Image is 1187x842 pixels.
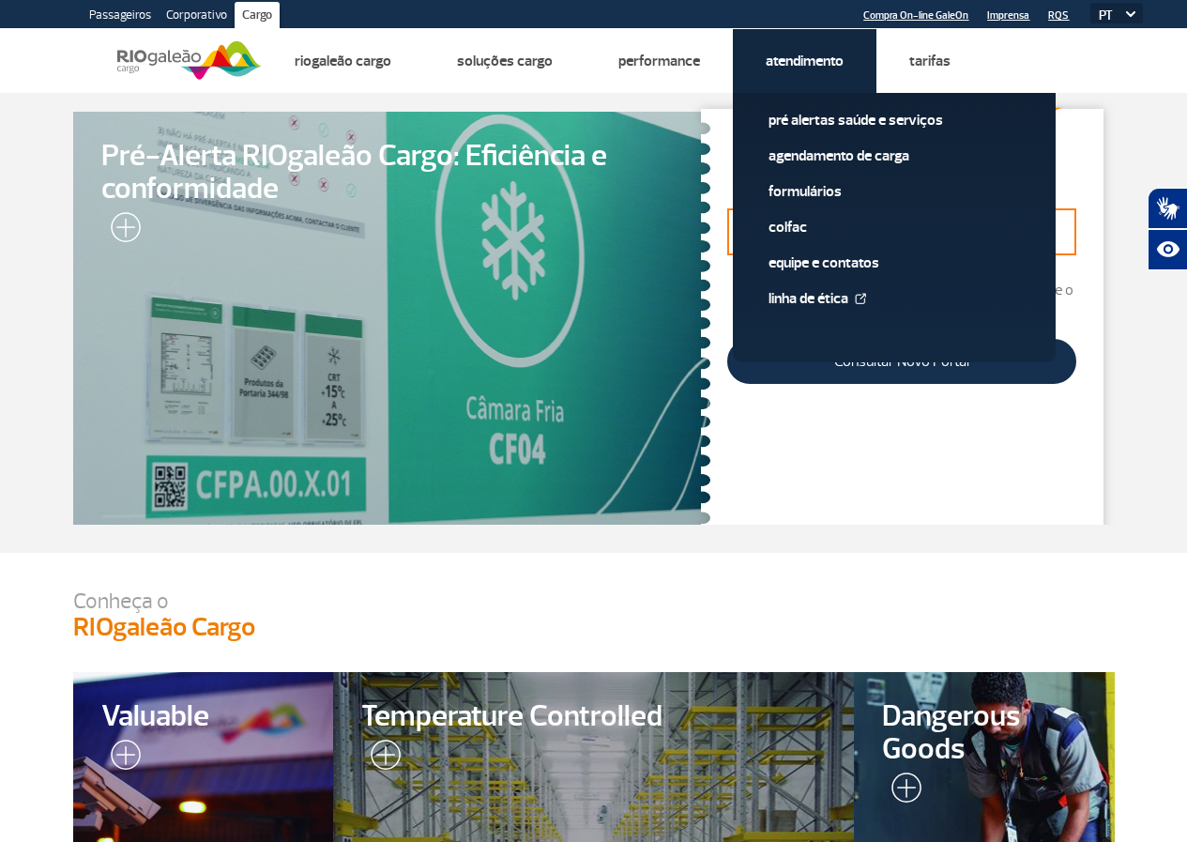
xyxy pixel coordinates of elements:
[361,740,401,777] img: leia-mais
[101,700,306,733] span: Valuable
[159,2,235,32] a: Corporativo
[909,52,951,70] a: Tarifas
[769,253,1020,273] a: Equipe e Contatos
[73,590,1115,612] p: Conheça o
[1148,188,1187,270] div: Plugin de acessibilidade da Hand Talk.
[295,52,391,70] a: Riogaleão Cargo
[766,52,844,70] a: Atendimento
[863,9,968,22] a: Compra On-line GaleOn
[618,52,700,70] a: Performance
[1048,9,1069,22] a: RQS
[769,181,1020,202] a: Formulários
[727,279,1075,324] p: Para dados de exportação a partir de [DATE], consulte o novo portal:
[73,112,710,525] a: Pré-Alerta RIOgaleão Cargo: Eficiência e conformidade
[769,217,1020,237] a: Colfac
[457,52,553,70] a: Soluções Cargo
[82,2,159,32] a: Passageiros
[73,612,1115,644] h3: RIOgaleão Cargo
[769,288,1020,309] a: Linha de Ética
[987,9,1029,22] a: Imprensa
[727,339,1075,384] a: Consultar Novo Portal
[882,773,921,810] img: leia-mais
[1148,188,1187,229] button: Abrir tradutor de língua de sinais.
[361,700,826,733] span: Temperature Controlled
[855,293,866,304] img: External Link Icon
[101,740,141,777] img: leia-mais
[235,2,280,32] a: Cargo
[101,212,141,250] img: leia-mais
[882,700,1087,766] span: Dangerous Goods
[769,110,1020,130] a: Pré alertas Saúde e Serviços
[1148,229,1187,270] button: Abrir recursos assistivos.
[101,140,682,206] span: Pré-Alerta RIOgaleão Cargo: Eficiência e conformidade
[769,145,1020,166] a: Agendamento de Carga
